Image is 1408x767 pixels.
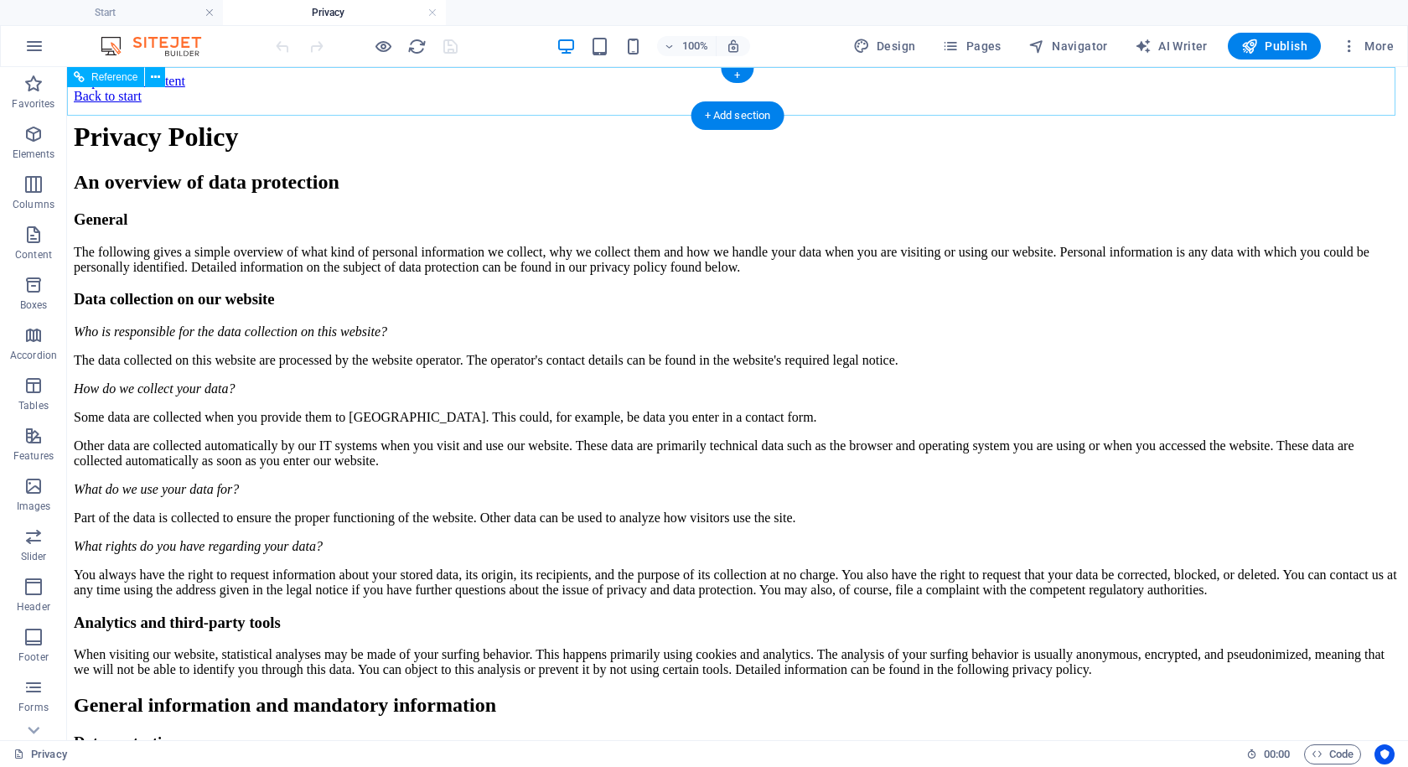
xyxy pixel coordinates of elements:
p: Content [15,248,52,262]
p: Slider [21,550,47,563]
h4: Privacy [223,3,446,22]
span: Code [1312,744,1354,764]
p: Tables [18,399,49,412]
p: Features [13,449,54,463]
button: Navigator [1022,33,1115,60]
h6: Session time [1246,744,1291,764]
span: More [1341,38,1394,54]
button: Publish [1228,33,1321,60]
p: Images [17,500,51,513]
i: Reload page [407,37,427,56]
span: 00 00 [1264,744,1290,764]
p: Accordion [10,349,57,362]
p: Header [17,600,50,614]
p: Elements [13,148,55,161]
p: Footer [18,650,49,664]
p: Boxes [20,298,48,312]
i: On resize automatically adjust zoom level to fit chosen device. [726,39,741,54]
span: Reference [91,72,137,82]
div: + [721,68,753,83]
button: 100% [657,36,717,56]
div: + Add section [691,101,784,130]
div: Design (Ctrl+Alt+Y) [846,33,923,60]
span: AI Writer [1135,38,1208,54]
a: Skip to main content [7,7,118,21]
span: Navigator [1028,38,1108,54]
p: Favorites [12,97,54,111]
button: Code [1304,744,1361,764]
span: Publish [1241,38,1307,54]
a: Click to cancel selection. Double-click to open Pages [13,744,67,764]
p: Forms [18,701,49,714]
button: Usercentrics [1374,744,1395,764]
span: Design [853,38,916,54]
span: Pages [942,38,1001,54]
button: reload [406,36,427,56]
button: More [1334,33,1400,60]
h6: 100% [682,36,709,56]
span: : [1276,748,1278,760]
p: Columns [13,198,54,211]
button: AI Writer [1128,33,1214,60]
img: Editor Logo [96,36,222,56]
button: Pages [935,33,1007,60]
button: Design [846,33,923,60]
